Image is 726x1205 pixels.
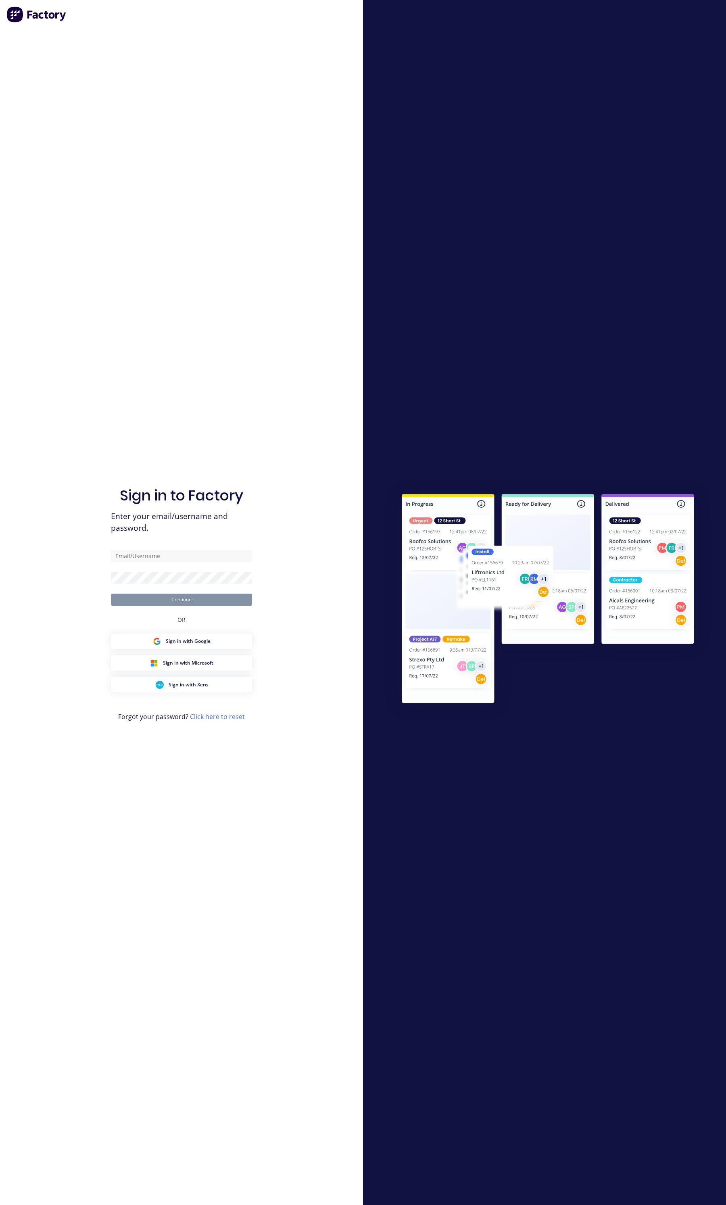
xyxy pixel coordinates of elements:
img: Google Sign in [153,637,161,645]
span: Enter your email/username and password. [111,511,252,534]
img: Microsoft Sign in [150,659,158,667]
input: Email/Username [111,550,252,562]
button: Microsoft Sign inSign in with Microsoft [111,655,252,671]
span: Forgot your password? [118,712,245,721]
img: Factory [6,6,67,23]
span: Sign in with Microsoft [163,659,213,667]
h1: Sign in to Factory [120,487,243,504]
button: Xero Sign inSign in with Xero [111,677,252,692]
button: Continue [111,594,252,606]
span: Sign in with Google [166,638,211,645]
div: OR [177,606,186,634]
img: Xero Sign in [156,681,164,689]
button: Google Sign inSign in with Google [111,634,252,649]
a: Click here to reset [190,712,245,721]
span: Sign in with Xero [169,681,208,688]
img: Sign in [384,478,712,722]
